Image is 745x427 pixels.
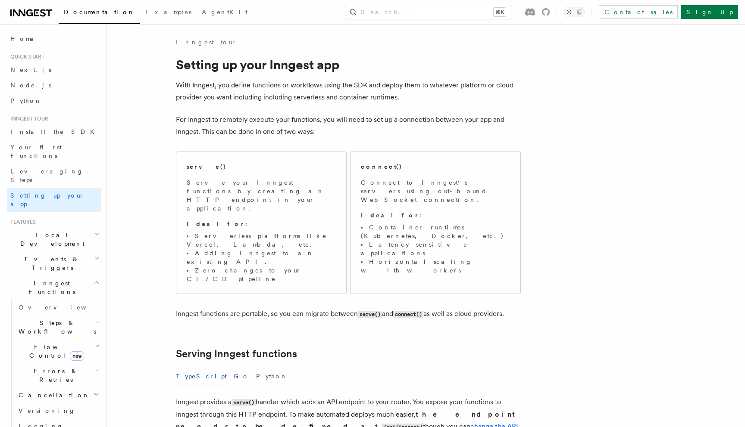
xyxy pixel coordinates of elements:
[15,343,95,360] span: Flow Control
[7,227,101,251] button: Local Development
[176,308,521,320] p: Inngest functions are portable, so you can migrate between and as well as cloud providers.
[7,279,93,296] span: Inngest Functions
[15,391,90,399] span: Cancellation
[15,339,101,363] button: Flow Controlnew
[7,62,101,77] a: Next.js
[7,93,101,108] a: Python
[176,367,227,386] button: TypeScript
[7,53,44,60] span: Quick start
[15,403,101,418] a: Versioning
[10,82,51,89] span: Node.js
[10,97,42,104] span: Python
[10,144,62,159] span: Your first Functions
[176,57,521,72] h1: Setting up your Inngest app
[15,315,101,339] button: Steps & Workflows
[176,348,297,360] a: Serving Inngest functions
[7,139,101,164] a: Your first Functions
[7,115,48,122] span: Inngest tour
[187,220,245,227] strong: Ideal for
[59,3,140,24] a: Documentation
[64,9,135,15] span: Documentation
[176,152,347,294] a: serve()Serve your Inngest functions by creating an HTTP endpoint in your application.Ideal for:Se...
[361,178,510,204] p: Connect to Inngest's servers using out-bound WebSocket connection.
[176,114,521,138] p: For Inngest to remotely execute your functions, you will need to set up a connection between your...
[15,363,101,387] button: Errors & Retries
[393,311,423,318] code: connect()
[15,387,101,403] button: Cancellation
[7,188,101,212] a: Setting up your app
[358,311,382,318] code: serve()
[232,399,256,406] code: serve()
[599,5,678,19] a: Contact sales
[15,300,101,315] a: Overview
[256,367,288,386] button: Python
[361,211,510,220] p: :
[10,66,51,73] span: Next.js
[10,192,85,207] span: Setting up your app
[7,164,101,188] a: Leveraging Steps
[494,8,506,16] kbd: ⌘K
[7,219,36,226] span: Features
[350,152,521,294] a: connect()Connect to Inngest's servers using out-bound WebSocket connection.Ideal for:Container ru...
[10,128,100,135] span: Install the SDK
[234,367,249,386] button: Go
[7,31,101,46] a: Home
[361,257,510,275] li: Horizontal scaling with workers
[197,3,253,23] a: AgentKit
[145,9,191,15] span: Examples
[187,178,336,213] p: Serve your Inngest functions by creating an HTTP endpoint in your application.
[176,79,521,103] p: With Inngest, you define functions or workflows using the SDK and deploy them to whatever platfor...
[7,275,101,300] button: Inngest Functions
[187,162,226,171] h2: serve()
[7,255,94,272] span: Events & Triggers
[7,231,94,248] span: Local Development
[564,7,585,17] button: Toggle dark mode
[19,304,107,311] span: Overview
[361,212,419,219] strong: Ideal for
[7,124,101,139] a: Install the SDK
[361,223,510,240] li: Container runtimes (Kubernetes, Docker, etc.)
[187,220,336,228] p: :
[202,9,247,15] span: AgentKit
[176,38,236,46] a: Inngest tour
[187,232,336,249] li: Serverless platforms like Vercel, Lambda, etc.
[681,5,738,19] a: Sign Up
[7,77,101,93] a: Node.js
[361,240,510,257] li: Latency sensitive applications
[7,251,101,275] button: Events & Triggers
[361,162,402,171] h2: connect()
[187,249,336,266] li: Adding Inngest to an existing API.
[10,168,83,183] span: Leveraging Steps
[15,367,94,384] span: Errors & Retries
[187,266,336,283] li: Zero changes to your CI/CD pipeline
[19,407,75,414] span: Versioning
[15,319,96,336] span: Steps & Workflows
[70,351,84,361] span: new
[345,5,511,19] button: Search...⌘K
[140,3,197,23] a: Examples
[10,34,34,43] span: Home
